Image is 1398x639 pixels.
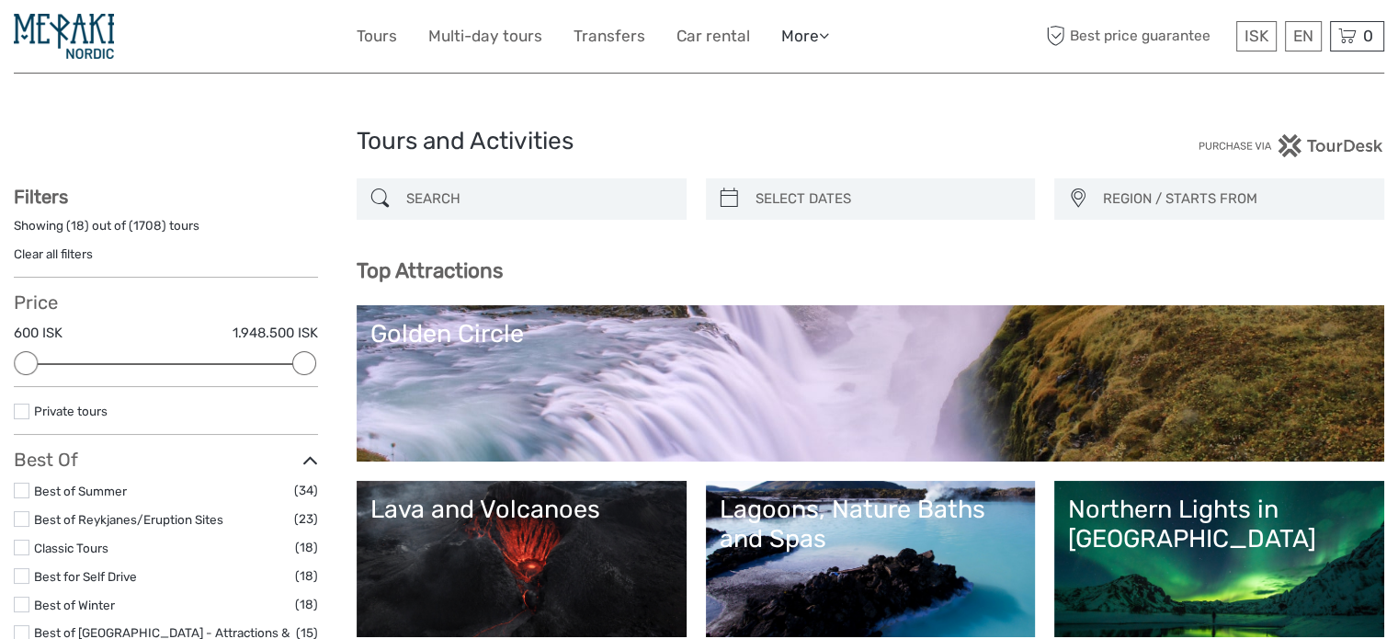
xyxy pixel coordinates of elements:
label: 1708 [133,217,162,234]
a: Best of Reykjanes/Eruption Sites [34,512,223,527]
img: PurchaseViaTourDesk.png [1198,134,1384,157]
div: Lagoons, Nature Baths and Spas [720,495,1022,554]
h3: Price [14,291,318,314]
div: Showing ( ) out of ( ) tours [14,217,318,245]
b: Top Attractions [357,258,503,283]
a: Clear all filters [14,246,93,261]
h3: Best Of [14,449,318,471]
span: (23) [294,508,318,530]
label: 1.948.500 ISK [233,324,318,343]
a: Northern Lights in [GEOGRAPHIC_DATA] [1068,495,1370,623]
a: Lagoons, Nature Baths and Spas [720,495,1022,623]
a: Private tours [34,404,108,418]
a: Best for Self Drive [34,569,137,584]
p: We're away right now. Please check back later! [26,32,208,47]
a: Transfers [574,23,645,50]
span: (18) [295,565,318,587]
span: (34) [294,480,318,501]
div: Northern Lights in [GEOGRAPHIC_DATA] [1068,495,1370,554]
button: REGION / STARTS FROM [1095,184,1375,214]
label: 18 [71,217,85,234]
button: Open LiveChat chat widget [211,29,233,51]
a: More [781,23,829,50]
a: Tours [357,23,397,50]
a: Classic Tours [34,541,108,555]
a: Golden Circle [370,319,1370,448]
input: SEARCH [399,183,677,215]
span: (18) [295,537,318,558]
span: (18) [295,594,318,615]
span: 0 [1360,27,1376,45]
div: Golden Circle [370,319,1370,348]
a: Multi-day tours [428,23,542,50]
span: Best price guarantee [1041,21,1232,51]
a: Lava and Volcanoes [370,495,673,623]
img: 1477-a2a6c686-7385-430b-9c51-05b7e2540608_logo_small.jpg [14,14,114,59]
a: Best of Winter [34,598,115,612]
label: 600 ISK [14,324,63,343]
a: Car rental [676,23,750,50]
strong: Filters [14,186,68,208]
input: SELECT DATES [748,183,1027,215]
h1: Tours and Activities [357,127,1042,156]
a: Best of Summer [34,484,127,498]
div: Lava and Volcanoes [370,495,673,524]
span: ISK [1245,27,1268,45]
div: EN [1285,21,1322,51]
